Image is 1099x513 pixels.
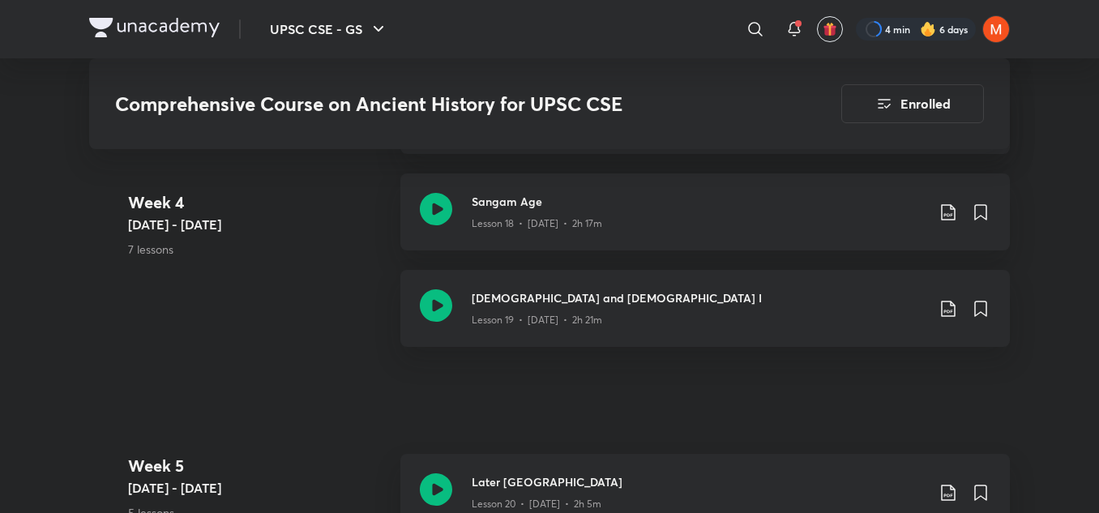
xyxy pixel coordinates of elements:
[817,16,843,42] button: avatar
[115,92,750,116] h3: Comprehensive Course on Ancient History for UPSC CSE
[472,313,602,327] p: Lesson 19 • [DATE] • 2h 21m
[472,216,602,231] p: Lesson 18 • [DATE] • 2h 17m
[128,478,387,498] h5: [DATE] - [DATE]
[472,497,601,511] p: Lesson 20 • [DATE] • 2h 5m
[128,241,387,258] p: 7 lessons
[920,21,936,37] img: streak
[89,18,220,37] img: Company Logo
[400,270,1010,366] a: [DEMOGRAPHIC_DATA] and [DEMOGRAPHIC_DATA] ILesson 19 • [DATE] • 2h 21m
[89,18,220,41] a: Company Logo
[823,22,837,36] img: avatar
[472,473,926,490] h3: Later [GEOGRAPHIC_DATA]
[841,84,984,123] button: Enrolled
[128,454,387,478] h4: Week 5
[472,289,926,306] h3: [DEMOGRAPHIC_DATA] and [DEMOGRAPHIC_DATA] I
[260,13,398,45] button: UPSC CSE - GS
[982,15,1010,43] img: Farhana Solanki
[128,190,387,215] h4: Week 4
[128,215,387,234] h5: [DATE] - [DATE]
[472,193,926,210] h3: Sangam Age
[400,173,1010,270] a: Sangam AgeLesson 18 • [DATE] • 2h 17m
